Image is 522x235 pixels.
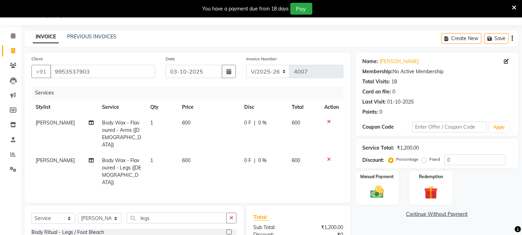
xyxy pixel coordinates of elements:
[182,157,190,164] span: 600
[363,157,384,164] div: Discount:
[366,184,388,200] img: _cash.svg
[36,157,75,164] span: [PERSON_NAME]
[361,174,394,180] label: Manual Payment
[166,56,175,62] label: Date
[363,68,393,75] div: Membership:
[393,88,396,96] div: 0
[397,144,419,152] div: ₹1,200.00
[290,3,312,15] button: Pay
[292,120,300,126] span: 600
[363,98,386,106] div: Last Visit:
[98,99,146,115] th: Service
[31,56,43,62] label: Client
[363,123,412,131] div: Coupon Code
[363,68,512,75] div: No Active Membership
[203,5,289,13] div: You have a payment due from 18 days
[430,156,440,162] label: Fixed
[420,184,442,201] img: _gift.svg
[178,99,240,115] th: Price
[484,33,509,44] button: Save
[363,144,394,152] div: Service Total:
[363,88,391,96] div: Card on file:
[258,157,267,164] span: 0 %
[102,157,141,185] span: Body Wax - Flavoured - Legs ([DEMOGRAPHIC_DATA])
[288,99,320,115] th: Total
[380,58,419,65] a: [PERSON_NAME]
[320,99,343,115] th: Action
[248,224,298,231] div: Sub Total:
[150,120,153,126] span: 1
[380,108,383,116] div: 0
[392,78,397,85] div: 18
[412,122,487,132] input: Enter Offer / Coupon Code
[292,157,300,164] span: 600
[146,99,178,115] th: Qty
[419,174,443,180] label: Redemption
[32,86,349,99] div: Services
[490,122,509,132] button: Apply
[441,33,481,44] button: Create New
[33,31,59,43] a: INVOICE
[36,120,75,126] span: [PERSON_NAME]
[397,156,419,162] label: Percentage
[363,108,378,116] div: Points:
[31,65,51,78] button: +91
[244,119,251,127] span: 0 F
[244,157,251,164] span: 0 F
[50,65,155,78] input: Search by Name/Mobile/Email/Code
[67,33,116,40] a: PREVIOUS INVOICES
[102,120,141,148] span: Body Wax - Flavoured - Arms ([DEMOGRAPHIC_DATA])
[254,157,255,164] span: |
[182,120,190,126] span: 600
[31,99,98,115] th: Stylist
[258,119,267,127] span: 0 %
[387,98,414,106] div: 01-10-2025
[246,56,277,62] label: Invoice Number
[363,58,378,65] div: Name:
[253,213,269,221] span: Total
[150,157,153,164] span: 1
[357,211,517,218] a: Continue Without Payment
[363,78,390,85] div: Total Visits:
[254,119,255,127] span: |
[240,99,288,115] th: Disc
[298,224,349,231] div: ₹1,200.00
[127,213,227,223] input: Search or Scan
